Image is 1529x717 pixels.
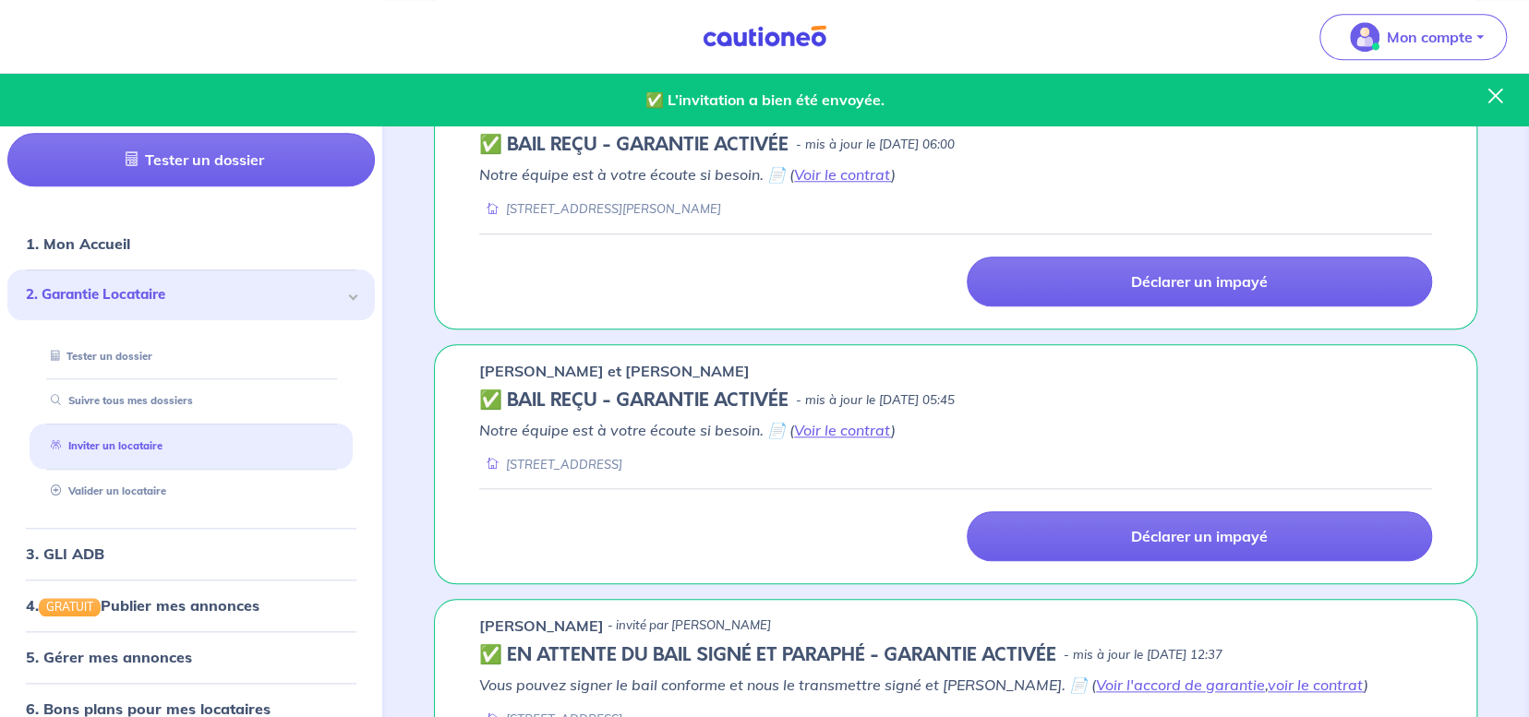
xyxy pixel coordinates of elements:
[479,134,1432,156] div: state: CONTRACT-VALIDATED, Context: IN-MANAGEMENT,IS-GL-CAUTION
[7,536,375,573] div: 3. GLI ADB
[26,285,343,306] span: 2. Garantie Locataire
[794,421,891,439] a: Voir le contrat
[7,639,375,676] div: 5. Gérer mes annonces
[30,387,353,417] div: Suivre tous mes dossiers
[30,432,353,462] div: Inviter un locataire
[7,226,375,263] div: 1. Mon Accueil
[30,341,353,372] div: Tester un dossier
[7,588,375,625] div: 4.GRATUITPublier mes annonces
[43,440,163,453] a: Inviter un locataire
[1387,26,1473,48] p: Mon compte
[479,389,789,412] h5: ✅ BAIL REÇU - GARANTIE ACTIVÉE
[479,389,1432,412] div: state: CONTRACT-VALIDATED, Context: IN-MANAGEMENT,IS-GL-CAUTION
[43,485,166,498] a: Valider un locataire
[479,421,896,439] em: Notre équipe est à votre écoute si besoin. 📄 ( )
[1350,22,1379,52] img: illu_account_valid_menu.svg
[796,391,955,410] p: - mis à jour le [DATE] 05:45
[479,200,721,218] div: [STREET_ADDRESS][PERSON_NAME]
[479,456,622,473] div: [STREET_ADDRESS]
[26,649,192,667] a: 5. Gérer mes annonces
[7,270,375,321] div: 2. Garantie Locataire
[43,395,193,408] a: Suivre tous mes dossiers
[479,644,1432,666] div: state: CONTRACT-SIGNED, Context: FINISHED,IS-GL-CAUTION
[479,675,1368,694] em: Vous pouvez signer le bail conforme et nous le transmettre signé et [PERSON_NAME]. 📄 ( , )
[967,511,1432,561] a: Déclarer un impayé
[30,477,353,508] div: Valider un locataire
[7,134,375,187] a: Tester un dossier
[479,134,789,156] h5: ✅ BAIL REÇU - GARANTIE ACTIVÉE
[1096,675,1265,694] a: Voir l'accord de garantie
[1268,675,1364,694] a: voir le contrat
[479,165,896,184] em: Notre équipe est à votre écoute si besoin. 📄 ( )
[794,165,891,184] a: Voir le contrat
[43,350,152,363] a: Tester un dossier
[695,25,834,48] img: Cautioneo
[479,644,1056,666] h5: ✅️️️ EN ATTENTE DU BAIL SIGNÉ ET PARAPHÉ - GARANTIE ACTIVÉE
[1319,14,1507,60] button: illu_account_valid_menu.svgMon compte
[1131,527,1268,545] p: Déclarer un impayé
[608,616,771,635] p: - invité par [PERSON_NAME]
[796,136,955,154] p: - mis à jour le [DATE] 06:00
[967,257,1432,306] a: Déclarer un impayé
[26,545,104,564] a: 3. GLI ADB
[1131,272,1268,291] p: Déclarer un impayé
[1064,646,1222,664] p: - mis à jour le [DATE] 12:37
[26,235,130,254] a: 1. Mon Accueil
[479,360,750,382] p: [PERSON_NAME] et [PERSON_NAME]
[479,615,604,637] p: [PERSON_NAME]
[26,597,259,615] a: 4.GRATUITPublier mes annonces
